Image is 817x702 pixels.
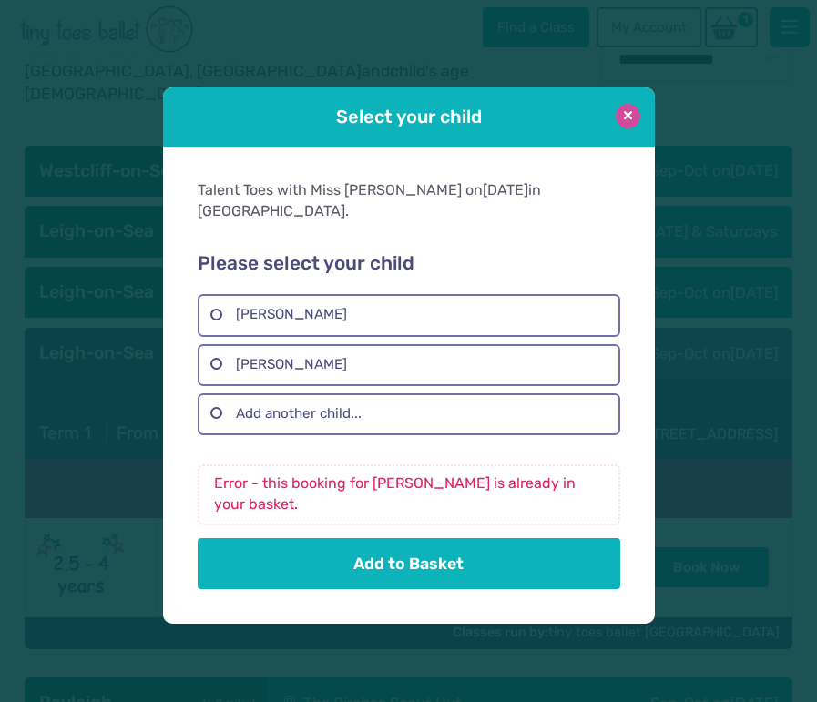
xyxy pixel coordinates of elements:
p: Error - this booking for [PERSON_NAME] is already in your basket. [198,464,620,524]
button: Add to Basket [198,538,620,589]
label: [PERSON_NAME] [198,294,620,336]
span: [DATE] [483,181,528,198]
h1: Select your child [214,104,604,129]
h2: Please select your child [198,252,620,276]
div: Talent Toes with Miss [PERSON_NAME] on in [GEOGRAPHIC_DATA]. [198,180,620,221]
label: Add another child... [198,393,620,435]
label: [PERSON_NAME] [198,344,620,386]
